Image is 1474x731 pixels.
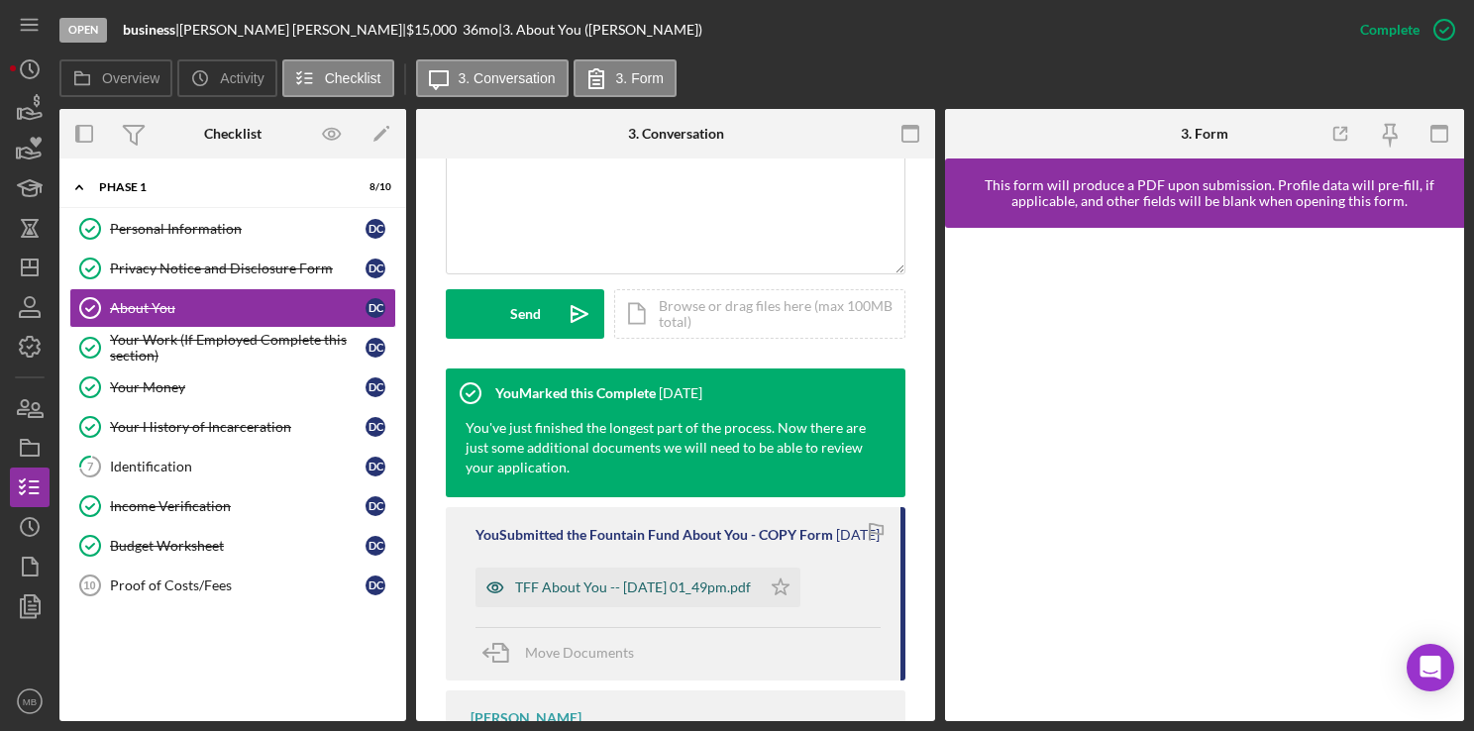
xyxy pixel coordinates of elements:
[69,407,396,447] a: Your History of IncarcerationDC
[366,259,385,278] div: D C
[471,710,581,726] div: [PERSON_NAME]
[69,526,396,566] a: Budget WorksheetDC
[102,70,159,86] label: Overview
[366,338,385,358] div: D C
[366,377,385,397] div: D C
[366,298,385,318] div: D C
[220,70,263,86] label: Activity
[366,536,385,556] div: D C
[10,681,50,721] button: MB
[475,527,833,543] div: You Submitted the Fountain Fund About You - COPY Form
[498,22,702,38] div: | 3. About You ([PERSON_NAME])
[616,70,664,86] label: 3. Form
[955,177,1464,209] div: This form will produce a PDF upon submission. Profile data will pre-fill, if applicable, and othe...
[110,498,366,514] div: Income Verification
[965,248,1446,701] iframe: Lenderfit form
[416,59,569,97] button: 3. Conversation
[366,575,385,595] div: D C
[659,385,702,401] time: 2025-07-07 17:49
[23,696,37,707] text: MB
[110,419,366,435] div: Your History of Incarceration
[99,181,342,193] div: Phase 1
[366,417,385,437] div: D C
[1360,10,1420,50] div: Complete
[459,70,556,86] label: 3. Conversation
[628,126,724,142] div: 3. Conversation
[406,21,457,38] span: $15,000
[366,496,385,516] div: D C
[69,447,396,486] a: 7IdentificationDC
[356,181,391,193] div: 8 / 10
[69,328,396,367] a: Your Work (If Employed Complete this section)DC
[110,300,366,316] div: About You
[1340,10,1464,50] button: Complete
[69,367,396,407] a: Your MoneyDC
[69,486,396,526] a: Income VerificationDC
[123,22,179,38] div: |
[69,209,396,249] a: Personal InformationDC
[69,288,396,328] a: About YouDC
[446,289,604,339] button: Send
[110,221,366,237] div: Personal Information
[475,568,800,607] button: TFF About You -- [DATE] 01_49pm.pdf
[110,538,366,554] div: Budget Worksheet
[525,644,634,661] span: Move Documents
[110,261,366,276] div: Privacy Notice and Disclosure Form
[110,379,366,395] div: Your Money
[179,22,406,38] div: [PERSON_NAME] [PERSON_NAME] |
[574,59,677,97] button: 3. Form
[177,59,276,97] button: Activity
[110,577,366,593] div: Proof of Costs/Fees
[836,527,880,543] time: 2025-07-07 17:49
[463,22,498,38] div: 36 mo
[466,418,866,477] div: You've just finished the longest part of the process. Now there are just some additional document...
[87,460,94,472] tspan: 7
[510,289,541,339] div: Send
[515,579,751,595] div: TFF About You -- [DATE] 01_49pm.pdf
[366,219,385,239] div: D C
[69,249,396,288] a: Privacy Notice and Disclosure FormDC
[59,59,172,97] button: Overview
[325,70,381,86] label: Checklist
[59,18,107,43] div: Open
[495,385,656,401] div: You Marked this Complete
[204,126,262,142] div: Checklist
[475,628,654,678] button: Move Documents
[83,579,95,591] tspan: 10
[366,457,385,476] div: D C
[110,459,366,474] div: Identification
[69,566,396,605] a: 10Proof of Costs/FeesDC
[1407,644,1454,691] div: Open Intercom Messenger
[282,59,394,97] button: Checklist
[110,332,366,364] div: Your Work (If Employed Complete this section)
[1181,126,1228,142] div: 3. Form
[123,21,175,38] b: business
